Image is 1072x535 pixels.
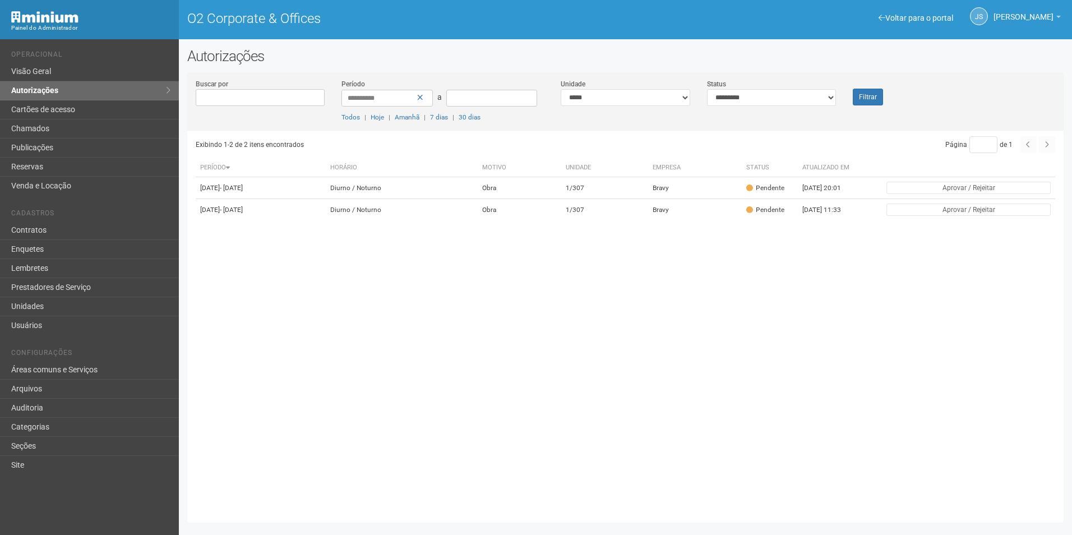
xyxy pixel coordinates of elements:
label: Período [341,79,365,89]
td: [DATE] [196,177,326,199]
th: Motivo [478,159,561,177]
li: Operacional [11,50,170,62]
span: - [DATE] [220,184,243,192]
td: Diurno / Noturno [326,177,478,199]
a: Voltar para o portal [879,13,953,22]
td: 1/307 [561,177,648,199]
span: a [437,93,442,102]
a: Hoje [371,113,384,121]
div: Pendente [746,183,784,193]
div: Exibindo 1-2 de 2 itens encontrados [196,136,622,153]
li: Configurações [11,349,170,361]
button: Aprovar / Rejeitar [886,204,1051,216]
th: Período [196,159,326,177]
a: Amanhã [395,113,419,121]
a: 30 dias [459,113,480,121]
button: Aprovar / Rejeitar [886,182,1051,194]
td: Diurno / Noturno [326,199,478,221]
img: Minium [11,11,78,23]
a: JS [970,7,988,25]
div: Painel do Administrador [11,23,170,33]
td: [DATE] 20:01 [798,177,860,199]
span: | [364,113,366,121]
label: Buscar por [196,79,228,89]
h1: O2 Corporate & Offices [187,11,617,26]
button: Filtrar [853,89,883,105]
span: Jeferson Souza [994,2,1053,21]
th: Atualizado em [798,159,860,177]
a: [PERSON_NAME] [994,14,1061,23]
th: Status [742,159,798,177]
th: Empresa [648,159,742,177]
li: Cadastros [11,209,170,221]
span: Página de 1 [945,141,1013,149]
label: Status [707,79,726,89]
td: 1/307 [561,199,648,221]
div: Pendente [746,205,784,215]
th: Unidade [561,159,648,177]
th: Horário [326,159,478,177]
span: - [DATE] [220,206,243,214]
a: 7 dias [430,113,448,121]
span: | [389,113,390,121]
span: | [424,113,426,121]
a: Todos [341,113,360,121]
td: Obra [478,199,561,221]
td: [DATE] 11:33 [798,199,860,221]
h2: Autorizações [187,48,1064,64]
td: Bravy [648,177,742,199]
span: | [452,113,454,121]
td: Obra [478,177,561,199]
td: [DATE] [196,199,326,221]
label: Unidade [561,79,585,89]
td: Bravy [648,199,742,221]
